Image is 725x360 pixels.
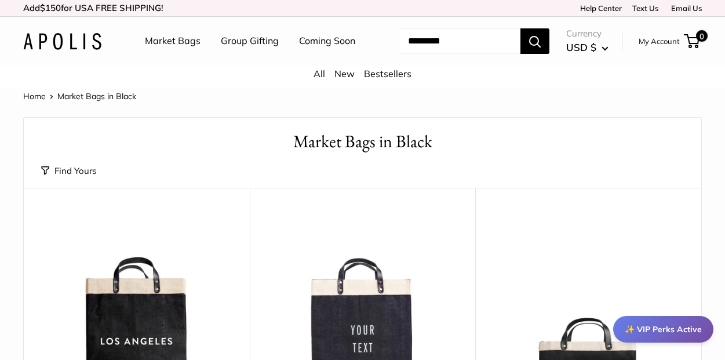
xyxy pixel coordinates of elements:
[399,28,520,54] input: Search...
[314,68,325,79] a: All
[40,2,61,13] span: $150
[639,34,680,48] a: My Account
[23,33,101,50] img: Apolis
[23,89,136,104] nav: Breadcrumb
[667,3,702,13] a: Email Us
[576,3,622,13] a: Help Center
[299,32,355,50] a: Coming Soon
[520,28,549,54] button: Search
[566,26,609,42] span: Currency
[334,68,355,79] a: New
[696,30,708,42] span: 0
[41,163,96,179] button: Find Yours
[566,41,596,53] span: USD $
[613,316,713,343] div: ✨ VIP Perks Active
[221,32,279,50] a: Group Gifting
[566,38,609,57] button: USD $
[41,129,684,154] h1: Market Bags in Black
[632,3,658,13] a: Text Us
[57,91,136,101] span: Market Bags in Black
[23,91,46,101] a: Home
[364,68,411,79] a: Bestsellers
[145,32,201,50] a: Market Bags
[685,34,700,48] a: 0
